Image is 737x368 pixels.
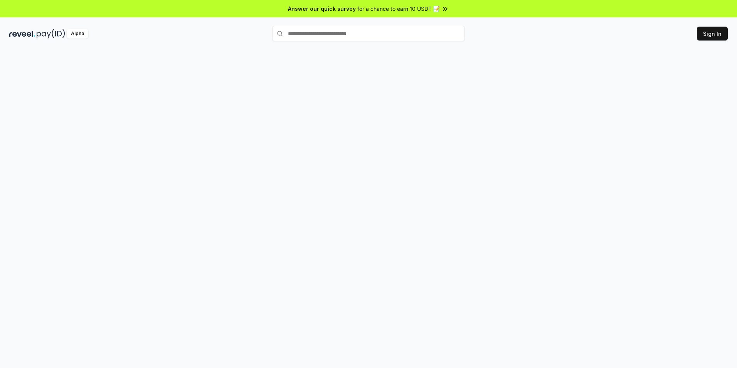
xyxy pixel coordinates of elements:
[67,29,88,39] div: Alpha
[697,27,728,41] button: Sign In
[288,5,356,13] span: Answer our quick survey
[37,29,65,39] img: pay_id
[9,29,35,39] img: reveel_dark
[357,5,440,13] span: for a chance to earn 10 USDT 📝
